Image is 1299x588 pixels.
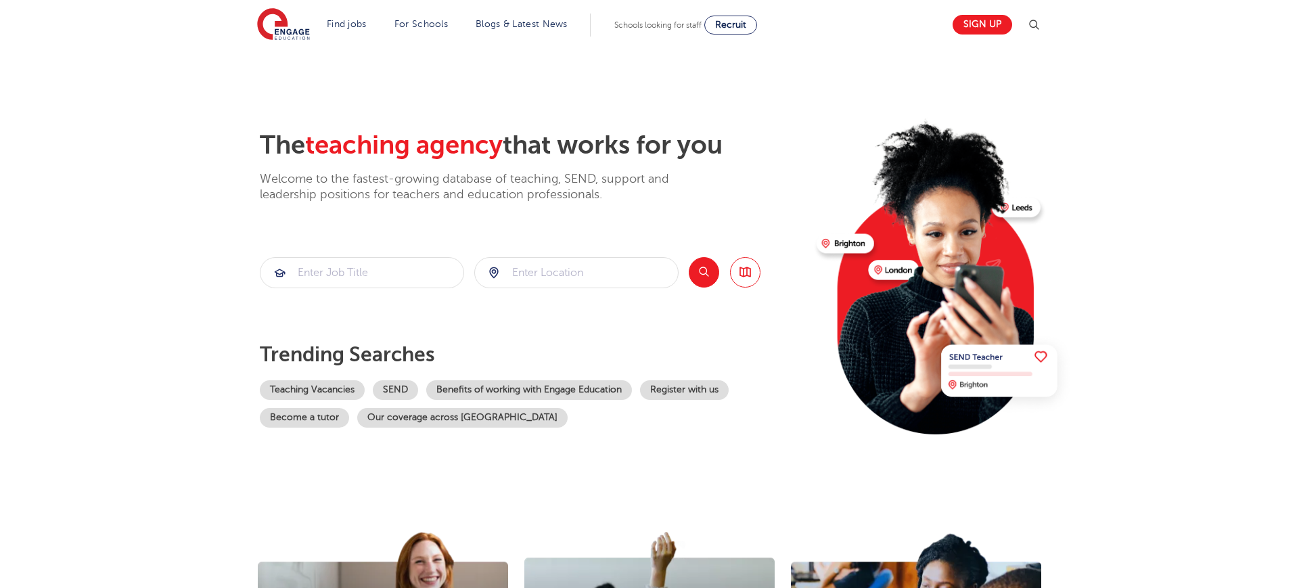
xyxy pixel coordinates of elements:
[260,258,463,288] input: Submit
[373,380,418,400] a: SEND
[953,15,1012,35] a: Sign up
[305,131,503,160] span: teaching agency
[689,257,719,288] button: Search
[474,257,679,288] div: Submit
[260,171,706,203] p: Welcome to the fastest-growing database of teaching, SEND, support and leadership positions for t...
[260,408,349,428] a: Become a tutor
[704,16,757,35] a: Recruit
[476,19,568,29] a: Blogs & Latest News
[614,20,702,30] span: Schools looking for staff
[260,342,806,367] p: Trending searches
[260,130,806,161] h2: The that works for you
[357,408,568,428] a: Our coverage across [GEOGRAPHIC_DATA]
[475,258,678,288] input: Submit
[715,20,746,30] span: Recruit
[257,8,310,42] img: Engage Education
[260,257,464,288] div: Submit
[640,380,729,400] a: Register with us
[426,380,632,400] a: Benefits of working with Engage Education
[327,19,367,29] a: Find jobs
[394,19,448,29] a: For Schools
[260,380,365,400] a: Teaching Vacancies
